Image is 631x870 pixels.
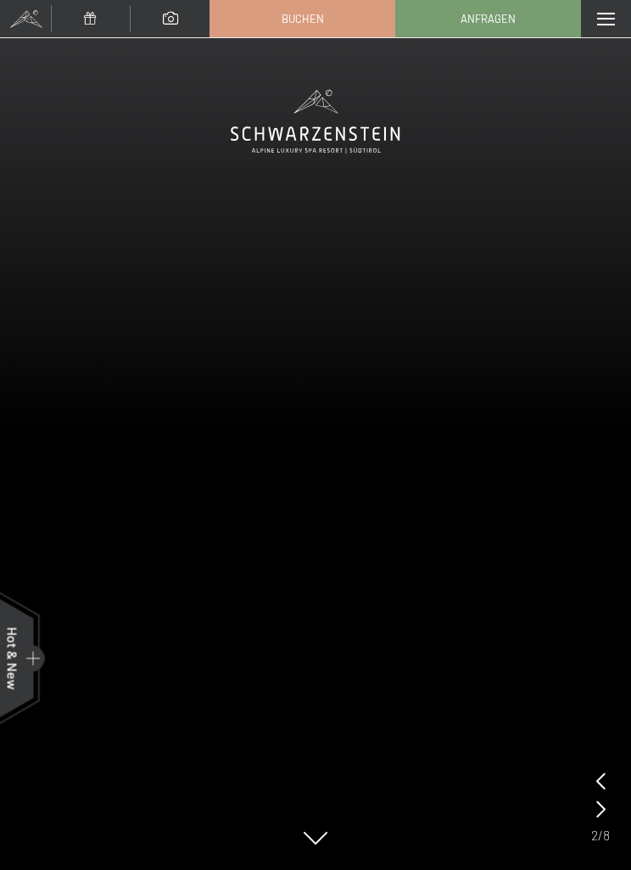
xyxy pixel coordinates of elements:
[598,826,603,845] span: /
[461,11,516,26] span: Anfragen
[5,627,21,689] span: Hot & New
[591,826,598,845] span: 2
[210,1,394,36] a: Buchen
[282,11,324,26] span: Buchen
[396,1,580,36] a: Anfragen
[603,826,610,845] span: 8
